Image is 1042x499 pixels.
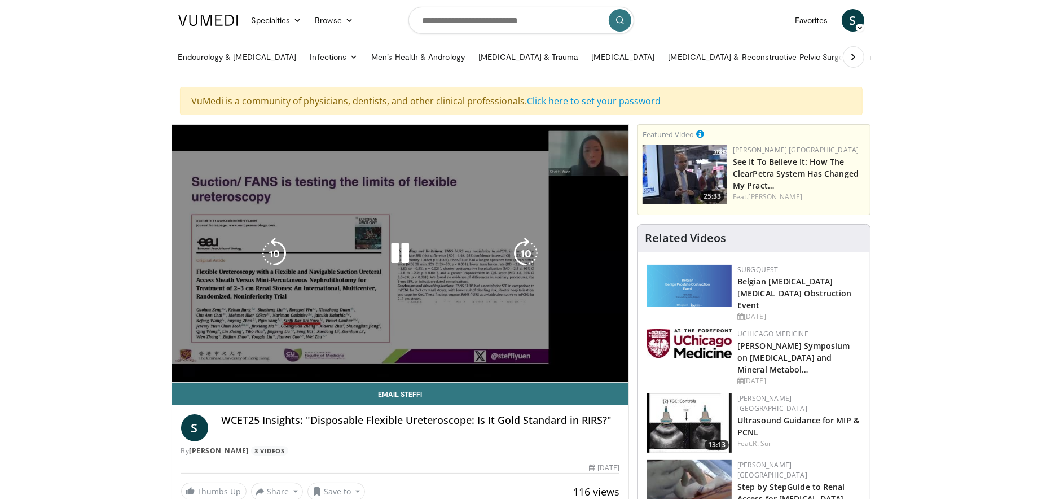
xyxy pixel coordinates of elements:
[643,145,727,204] img: 47196b86-3779-4b90-b97e-820c3eda9b3b.150x105_q85_crop-smart_upscale.jpg
[527,95,661,107] a: Click here to set your password
[573,485,619,498] span: 116 views
[700,191,724,202] span: 25:33
[733,156,859,191] a: See It To Believe It: How The ClearPetra System Has Changed My Pract…
[788,9,835,32] a: Favorites
[737,276,852,310] a: Belgian [MEDICAL_DATA] [MEDICAL_DATA] Obstruction Event
[737,393,807,413] a: [PERSON_NAME] [GEOGRAPHIC_DATA]
[251,446,288,456] a: 3 Videos
[643,129,694,139] small: Featured Video
[308,9,360,32] a: Browse
[180,87,863,115] div: VuMedi is a community of physicians, dentists, and other clinical professionals.
[643,145,727,204] a: 25:33
[737,340,850,375] a: [PERSON_NAME] Symposium on [MEDICAL_DATA] and Mineral Metabol…
[190,446,249,456] a: [PERSON_NAME]
[645,231,726,245] h4: Related Videos
[733,192,865,202] div: Feat.
[408,7,634,34] input: Search topics, interventions
[172,46,304,68] a: Endourology & [MEDICAL_DATA]
[842,9,864,32] a: S
[737,415,859,437] a: Ultrasound Guidance for MIP & PCNL
[472,46,585,68] a: [MEDICAL_DATA] & Trauma
[753,439,772,448] a: R. Sur
[245,9,309,32] a: Specialties
[705,440,729,450] span: 13:13
[662,46,858,68] a: [MEDICAL_DATA] & Reconstructive Pelvic Surgery
[749,192,802,202] a: [PERSON_NAME]
[647,393,732,453] img: ae74b246-eda0-4548-a041-8444a00e0b2d.150x105_q85_crop-smart_upscale.jpg
[178,15,238,26] img: VuMedi Logo
[737,376,861,386] div: [DATE]
[181,414,208,441] a: S
[647,329,732,358] img: 5f87bdfb-7fdf-48f0-85f3-b6bcda6427bf.jpg.150x105_q85_autocrop_double_scale_upscale_version-0.2.jpg
[585,46,662,68] a: [MEDICAL_DATA]
[733,145,859,155] a: [PERSON_NAME] [GEOGRAPHIC_DATA]
[647,265,732,307] img: 08d442d2-9bc4-4584-b7ef-4efa69e0f34c.png.150x105_q85_autocrop_double_scale_upscale_version-0.2.png
[172,383,629,405] a: Email Steffi
[737,265,779,274] a: Surgquest
[737,439,861,449] div: Feat.
[172,125,629,383] video-js: Video Player
[364,46,472,68] a: Men’s Health & Andrology
[737,460,807,480] a: [PERSON_NAME] [GEOGRAPHIC_DATA]
[737,312,861,322] div: [DATE]
[181,446,620,456] div: By
[737,329,808,339] a: UChicago Medicine
[303,46,364,68] a: Infections
[647,393,732,453] a: 13:13
[222,414,620,427] h4: WCET25 Insights: "Disposable Flexible Ureteroscope: Is It Gold Standard in RIRS?"
[589,463,619,473] div: [DATE]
